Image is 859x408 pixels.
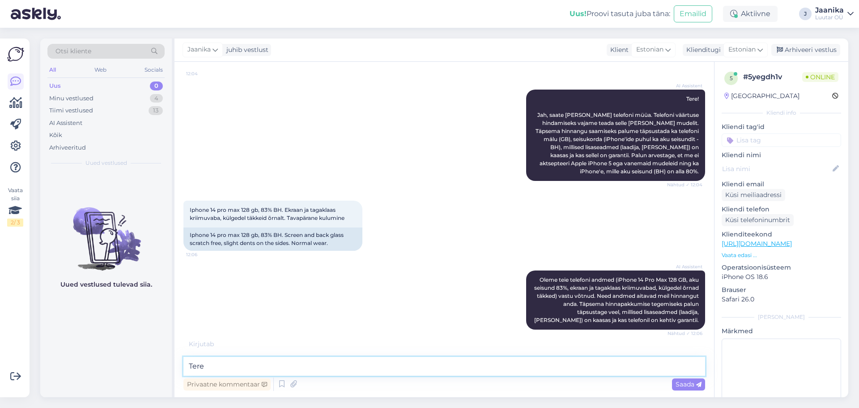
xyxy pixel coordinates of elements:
span: 12:06 [186,251,220,258]
span: Otsi kliente [55,47,91,56]
div: Minu vestlused [49,94,94,103]
p: Kliendi telefon [722,205,841,214]
div: # 5yegdh1v [743,72,802,82]
div: Proovi tasuta juba täna: [570,9,670,19]
p: Klienditeekond [722,230,841,239]
div: Socials [143,64,165,76]
input: Lisa tag [722,133,841,147]
span: Online [802,72,838,82]
input: Lisa nimi [722,164,831,174]
div: Jaanika [815,7,844,14]
span: Jaanika [187,45,211,55]
a: [URL][DOMAIN_NAME] [722,240,792,248]
div: Tiimi vestlused [49,106,93,115]
div: [GEOGRAPHIC_DATA] [724,91,799,101]
span: AI Assistent [669,82,702,89]
img: Askly Logo [7,46,24,63]
div: Kõik [49,131,62,140]
div: [PERSON_NAME] [722,313,841,321]
p: Kliendi email [722,180,841,189]
div: All [47,64,58,76]
div: Küsi meiliaadressi [722,189,785,201]
span: Oleme teie telefoni andmed (iPhone 14 Pro Max 128 GB, aku seisund 83%, ekraan ja tagaklaas kriimu... [534,276,700,323]
div: 0 [150,82,163,90]
p: Brauser [722,285,841,295]
img: No chats [40,191,172,272]
div: Klient [607,45,629,55]
p: Uued vestlused tulevad siia. [60,280,152,289]
span: Nähtud ✓ 12:06 [668,330,702,337]
div: Arhiveeritud [49,143,86,152]
div: Kliendi info [722,109,841,117]
span: Estonian [728,45,756,55]
button: Emailid [674,5,712,22]
div: Aktiivne [723,6,778,22]
p: Kliendi tag'id [722,122,841,132]
div: 13 [149,106,163,115]
span: 5 [730,75,733,82]
div: J [799,8,812,20]
span: Estonian [636,45,663,55]
textarea: Tere [183,357,705,376]
span: Saada [676,380,702,388]
p: iPhone OS 18.6 [722,272,841,282]
p: Safari 26.0 [722,295,841,304]
span: 12:04 [186,70,220,77]
p: Kliendi nimi [722,150,841,160]
div: Web [93,64,108,76]
p: Operatsioonisüsteem [722,263,841,272]
div: Klienditugi [683,45,721,55]
span: Uued vestlused [85,159,127,167]
div: Privaatne kommentaar [183,378,271,391]
div: Vaata siia [7,186,23,227]
div: AI Assistent [49,119,82,128]
div: Kirjutab [183,339,705,349]
p: Vaata edasi ... [722,251,841,259]
div: Iphone 14 pro max 128 gb, 83% BH. Screen and back glass scratch free, slight dents on the sides. ... [183,228,362,251]
a: JaanikaLuutar OÜ [815,7,854,21]
span: Iphone 14 pro max 128 gb, 83% BH. Ekraan ja tagaklaas kriimuvaba, külgedel täkkeid õrnalt. Tavapä... [190,206,344,221]
div: Arhiveeri vestlus [771,44,840,56]
b: Uus! [570,9,587,18]
div: 2 / 3 [7,219,23,227]
div: Uus [49,82,61,90]
span: Nähtud ✓ 12:04 [667,181,702,188]
span: . [214,340,215,348]
div: juhib vestlust [223,45,268,55]
div: 4 [150,94,163,103]
div: Küsi telefoninumbrit [722,214,794,226]
span: AI Assistent [669,263,702,270]
div: Luutar OÜ [815,14,844,21]
p: Märkmed [722,326,841,336]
